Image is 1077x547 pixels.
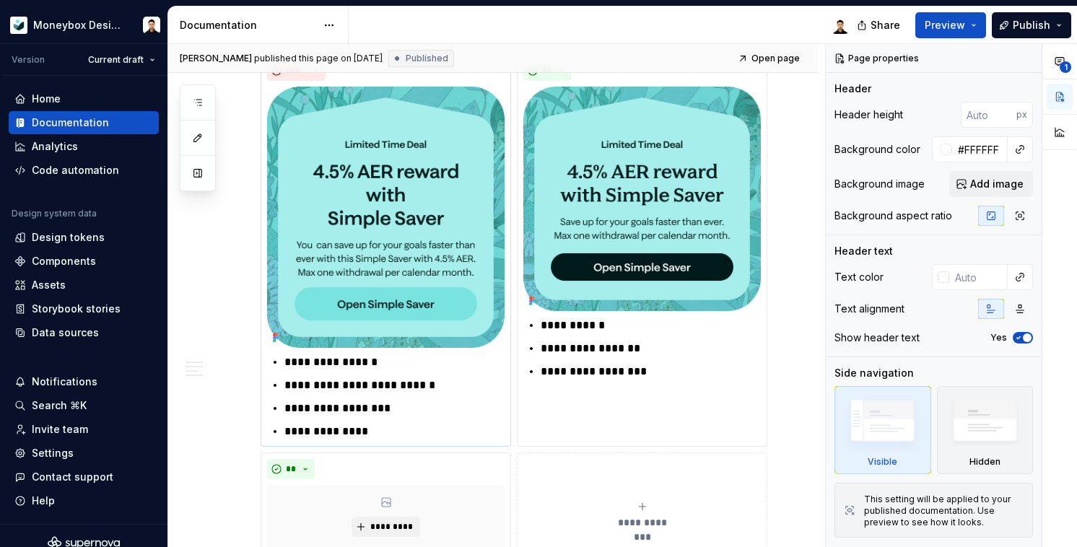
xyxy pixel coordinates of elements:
[267,87,505,348] img: 5742728e-f255-40fa-b106-2bc91a4d5def.png
[9,394,159,417] button: Search ⌘K
[9,442,159,465] a: Settings
[32,446,74,460] div: Settings
[864,494,1024,528] div: This setting will be applied to your published documentation. Use preview to see how it looks.
[9,226,159,249] a: Design tokens
[751,53,800,64] span: Open page
[9,370,159,393] button: Notifications
[32,254,96,268] div: Components
[12,208,97,219] div: Design system data
[850,12,910,38] button: Share
[9,135,159,158] a: Analytics
[9,273,159,297] a: Assets
[32,163,119,178] div: Code automation
[32,139,78,154] div: Analytics
[32,115,109,130] div: Documentation
[970,177,1024,191] span: Add image
[9,321,159,344] a: Data sources
[3,9,165,40] button: Moneybox Design SystemDerek
[180,53,252,64] span: [PERSON_NAME]
[32,92,61,106] div: Home
[9,87,159,110] a: Home
[32,470,113,484] div: Contact support
[9,465,159,489] button: Contact support
[9,418,159,441] a: Invite team
[32,278,66,292] div: Assets
[12,54,45,66] div: Version
[1060,61,1071,73] span: 1
[961,102,1016,128] input: Auto
[834,386,931,474] div: Visible
[9,297,159,320] a: Storybook stories
[9,489,159,512] button: Help
[952,136,1008,162] input: Auto
[32,398,87,413] div: Search ⌘K
[9,159,159,182] a: Code automation
[32,230,105,245] div: Design tokens
[949,171,1033,197] button: Add image
[1013,18,1050,32] span: Publish
[834,177,925,191] div: Background image
[32,302,121,316] div: Storybook stories
[32,422,88,437] div: Invite team
[832,17,849,34] img: Derek
[834,270,884,284] div: Text color
[9,111,159,134] a: Documentation
[834,142,920,157] div: Background color
[254,53,383,64] div: published this page on [DATE]
[180,18,316,32] div: Documentation
[969,456,1000,468] div: Hidden
[733,48,806,69] a: Open page
[406,53,448,64] span: Published
[82,50,162,70] button: Current draft
[915,12,986,38] button: Preview
[990,332,1007,343] label: Yes
[32,375,97,389] div: Notifications
[834,209,952,223] div: Background aspect ratio
[949,264,1008,290] input: Auto
[925,18,965,32] span: Preview
[88,54,144,66] span: Current draft
[834,82,871,96] div: Header
[992,12,1071,38] button: Publish
[523,87,761,311] img: 37205cf3-a8fd-4243-b125-b88ea871ea90.png
[834,108,903,122] div: Header height
[32,325,99,340] div: Data sources
[143,17,160,34] img: Derek
[33,18,126,32] div: Moneybox Design System
[868,456,897,468] div: Visible
[834,302,904,316] div: Text alignment
[32,494,55,508] div: Help
[834,331,920,345] div: Show header text
[9,250,159,273] a: Components
[834,366,914,380] div: Side navigation
[937,386,1034,474] div: Hidden
[1016,109,1027,121] p: px
[10,17,27,34] img: 9de6ca4a-8ec4-4eed-b9a2-3d312393a40a.png
[834,244,893,258] div: Header text
[871,18,900,32] span: Share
